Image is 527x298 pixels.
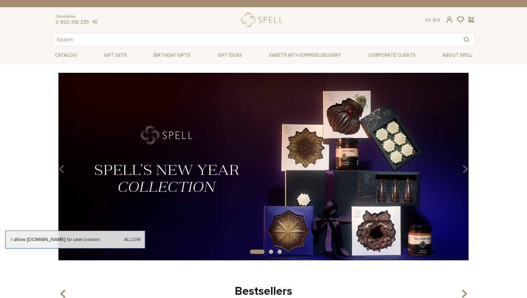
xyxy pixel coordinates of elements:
div: En [425,17,440,23]
a: 0 800 319 233 [56,19,89,25]
a: About Spell [440,50,475,61]
a: Allow [124,236,141,243]
button: Carousel Page 2 [269,250,273,254]
button: Carousel Page 3 [277,250,282,254]
span: | [433,17,434,23]
a: telegram [91,19,98,25]
input: Search [52,33,458,46]
div: Carousel Pagination [52,249,475,255]
a: Gift ideas [215,50,245,61]
a: Catalog [52,50,80,61]
button: Carousel Page 1 (Current Slide) [250,250,265,254]
a: Corporate clients [365,50,418,61]
span: Consultation: [56,14,98,19]
a: Ук [425,17,431,23]
a: cookies [82,236,100,242]
a: Sweets with express delivery [266,49,344,61]
button: Search [458,33,475,46]
div: I allow [DOMAIN_NAME] to use [6,236,145,243]
a: logo [241,13,286,27]
a: Birthday gifts [151,50,193,61]
a: Gift sets [101,50,130,61]
img: НР [52,73,475,260]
